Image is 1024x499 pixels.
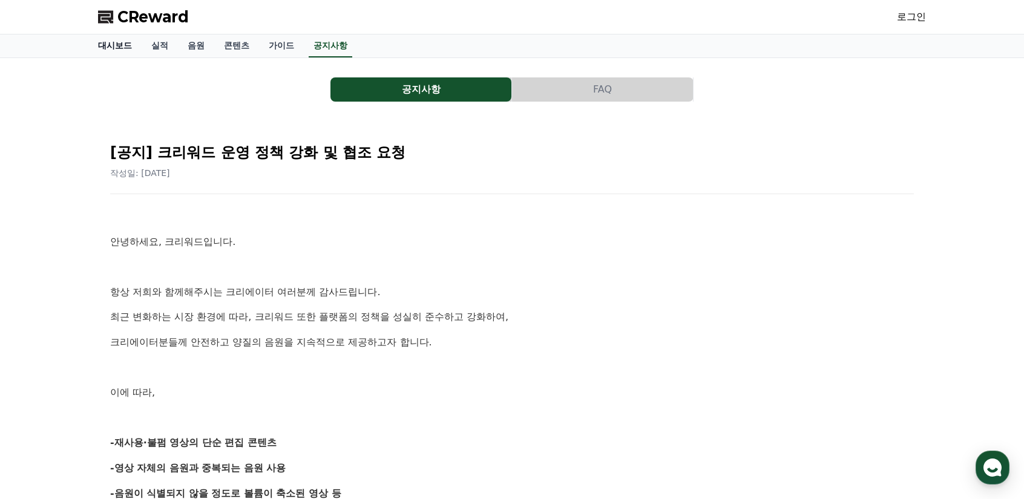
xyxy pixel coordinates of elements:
[142,34,178,57] a: 실적
[110,334,914,350] p: 크리에이터분들께 안전하고 양질의 음원을 지속적으로 제공하고자 합니다.
[38,402,45,411] span: 홈
[214,34,259,57] a: 콘텐츠
[80,383,156,414] a: 대화
[111,402,125,412] span: 대화
[897,10,926,24] a: 로그인
[110,385,914,400] p: 이에 따라,
[512,77,694,102] a: FAQ
[110,234,914,250] p: 안녕하세요, 크리워드입니다.
[259,34,304,57] a: 가이드
[4,383,80,414] a: 홈
[110,462,286,474] strong: -영상 자체의 음원과 중복되는 음원 사용
[110,488,341,499] strong: -음원이 식별되지 않을 정도로 볼륨이 축소된 영상 등
[98,7,189,27] a: CReward
[178,34,214,57] a: 음원
[187,402,202,411] span: 설정
[110,437,277,448] strong: -재사용·불펌 영상의 단순 편집 콘텐츠
[88,34,142,57] a: 대시보드
[309,34,352,57] a: 공지사항
[330,77,511,102] button: 공지사항
[110,309,914,325] p: 최근 변화하는 시장 환경에 따라, 크리워드 또한 플랫폼의 정책을 성실히 준수하고 강화하여,
[110,284,914,300] p: 항상 저희와 함께해주시는 크리에이터 여러분께 감사드립니다.
[512,77,693,102] button: FAQ
[330,77,512,102] a: 공지사항
[110,168,170,178] span: 작성일: [DATE]
[110,143,914,162] h2: [공지] 크리워드 운영 정책 강화 및 협조 요청
[156,383,232,414] a: 설정
[117,7,189,27] span: CReward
